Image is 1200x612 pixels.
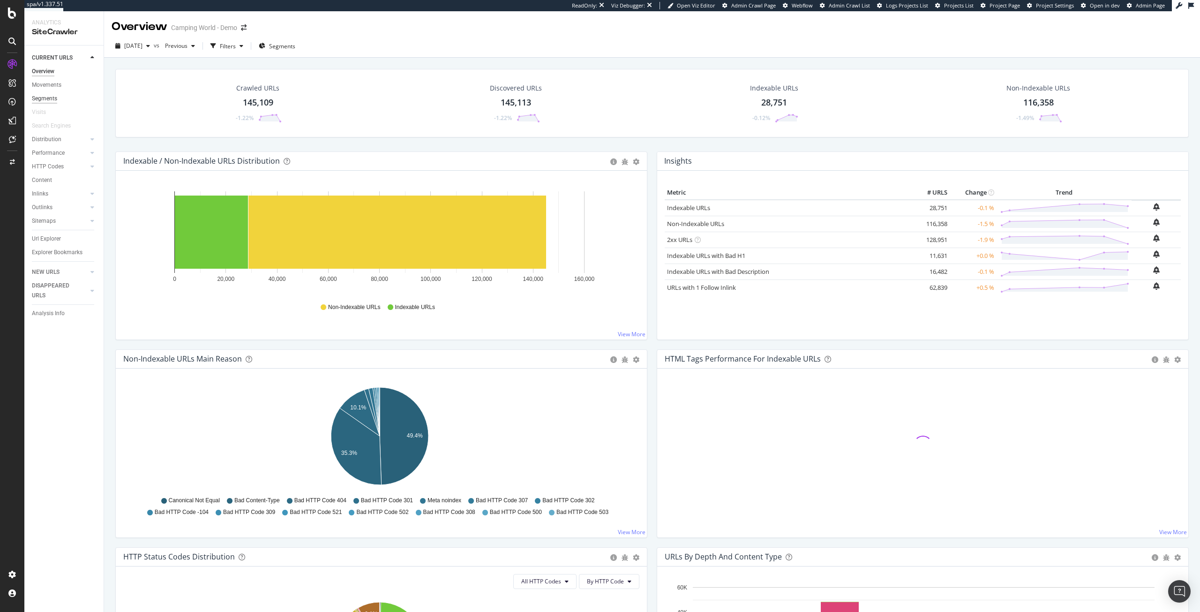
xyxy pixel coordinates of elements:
div: circle-info [610,554,617,561]
a: Movements [32,80,97,90]
svg: A chart. [123,384,636,492]
div: circle-info [1152,356,1158,363]
text: 40,000 [269,276,286,282]
div: NEW URLS [32,267,60,277]
span: Bad HTTP Code 309 [223,508,275,516]
div: 116,358 [1023,97,1054,109]
td: 116,358 [912,216,950,232]
div: gear [1174,554,1181,561]
span: Bad HTTP Code 307 [476,497,528,505]
div: Indexable / Non-Indexable URLs Distribution [123,156,280,166]
a: Indexable URLs with Bad H1 [667,251,745,260]
a: Outlinks [32,203,88,212]
span: Webflow [792,2,813,9]
span: Bad HTTP Code 521 [290,508,342,516]
a: Admin Page [1127,2,1165,9]
div: Content [32,175,52,185]
a: Overview [32,67,97,76]
div: -1.49% [1016,114,1034,122]
div: Visits [32,107,46,117]
div: circle-info [1152,554,1158,561]
a: Analysis Info [32,309,97,318]
div: circle-info [610,159,617,165]
text: 49.4% [407,432,423,439]
a: Search Engines [32,121,80,131]
td: -1.5 % [950,216,997,232]
span: Segments [269,42,295,50]
a: View More [618,528,645,536]
div: Viz Debugger: [611,2,645,9]
a: View More [618,330,645,338]
a: 2xx URLs [667,235,692,244]
a: Admin Crawl Page [722,2,776,9]
td: -0.1 % [950,264,997,280]
a: Inlinks [32,189,88,199]
span: Indexable URLs [395,303,435,311]
a: Explorer Bookmarks [32,248,97,257]
span: Open Viz Editor [677,2,715,9]
div: bug [1163,356,1170,363]
div: Discovered URLs [490,83,542,93]
div: bell-plus [1153,234,1160,242]
td: 128,951 [912,232,950,248]
a: Open Viz Editor [667,2,715,9]
text: 80,000 [371,276,388,282]
th: # URLS [912,186,950,200]
a: DISAPPEARED URLS [32,281,88,301]
div: HTTP Status Codes Distribution [123,552,235,561]
a: Content [32,175,97,185]
th: Trend [997,186,1132,200]
span: Project Settings [1036,2,1074,9]
div: Search Engines [32,121,71,131]
span: 2025 Feb. 17th [124,42,142,50]
a: Performance [32,148,88,158]
div: Camping World - Demo [171,23,237,32]
a: Distribution [32,135,88,144]
div: circle-info [610,356,617,363]
td: -1.9 % [950,232,997,248]
div: Outlinks [32,203,52,212]
span: Bad HTTP Code 302 [542,497,594,505]
span: Canonical Not Equal [169,497,220,505]
div: Movements [32,80,61,90]
div: Distribution [32,135,61,144]
text: 0 [173,276,176,282]
div: bell-plus [1153,266,1160,274]
button: By HTTP Code [579,574,639,589]
div: -1.22% [494,114,512,122]
td: +0.5 % [950,280,997,295]
div: Sitemaps [32,216,56,226]
div: -1.22% [236,114,254,122]
div: URLs by Depth and Content Type [665,552,782,561]
div: 145,109 [243,97,273,109]
text: 120,000 [472,276,492,282]
div: Url Explorer [32,234,61,244]
div: Non-Indexable URLs [1006,83,1070,93]
span: Bad HTTP Code 503 [556,508,608,516]
button: [DATE] [112,38,154,53]
td: 62,839 [912,280,950,295]
span: All HTTP Codes [521,577,561,585]
th: Change [950,186,997,200]
div: Non-Indexable URLs Main Reason [123,354,242,363]
text: 100,000 [420,276,441,282]
span: Bad HTTP Code 404 [294,497,346,505]
div: Explorer Bookmarks [32,248,82,257]
div: HTTP Codes [32,162,64,172]
a: Open in dev [1081,2,1120,9]
div: bug [622,159,628,165]
a: Url Explorer [32,234,97,244]
div: ReadOnly: [572,2,597,9]
div: bell-plus [1153,250,1160,258]
div: gear [633,356,639,363]
div: -0.12% [752,114,770,122]
a: Indexable URLs with Bad Description [667,267,769,276]
span: Admin Crawl Page [731,2,776,9]
td: +0.0 % [950,248,997,264]
button: All HTTP Codes [513,574,577,589]
a: Project Settings [1027,2,1074,9]
a: Logs Projects List [877,2,928,9]
span: Bad HTTP Code 500 [490,508,542,516]
a: Visits [32,107,55,117]
button: Previous [161,38,199,53]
